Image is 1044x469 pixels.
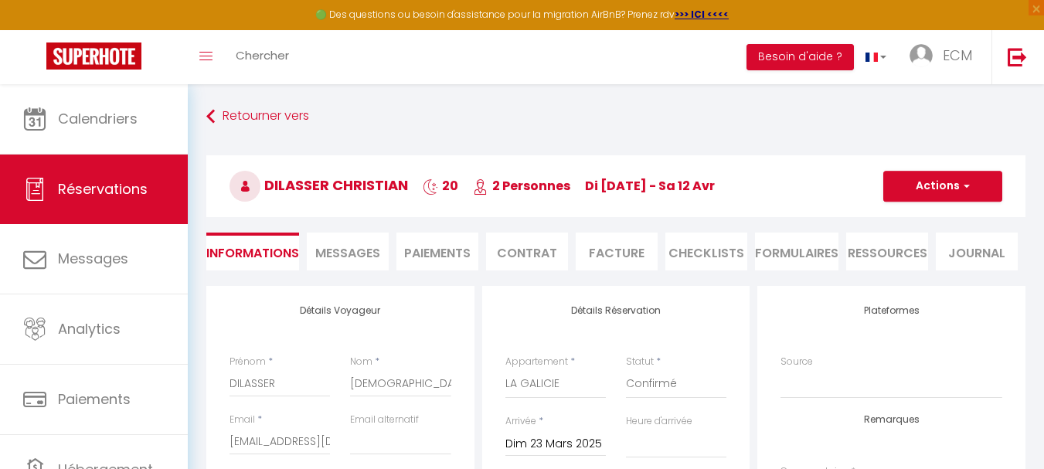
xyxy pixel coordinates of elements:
li: Journal [936,233,1018,270]
label: Appartement [505,355,568,369]
span: 20 [423,177,458,195]
label: Prénom [230,355,266,369]
span: DILASSER Christian [230,175,408,195]
h4: Détails Réservation [505,305,727,316]
label: Statut [626,355,654,369]
span: Réservations [58,179,148,199]
img: logout [1008,47,1027,66]
span: Analytics [58,319,121,338]
label: Email alternatif [350,413,419,427]
span: Messages [315,244,380,262]
img: Super Booking [46,42,141,70]
a: ... ECM [898,30,991,84]
label: Email [230,413,255,427]
label: Heure d'arrivée [626,414,692,429]
span: Calendriers [58,109,138,128]
li: Facture [576,233,658,270]
a: Retourner vers [206,103,1025,131]
span: di [DATE] - sa 12 Avr [585,177,715,195]
button: Besoin d'aide ? [746,44,854,70]
li: Informations [206,233,299,270]
li: Contrat [486,233,568,270]
span: Paiements [58,389,131,409]
label: Nom [350,355,372,369]
h4: Remarques [780,414,1002,425]
label: Arrivée [505,414,536,429]
img: ... [910,44,933,67]
label: Source [780,355,813,369]
li: CHECKLISTS [665,233,747,270]
span: Chercher [236,47,289,63]
li: Ressources [846,233,928,270]
span: ECM [943,46,972,65]
li: FORMULAIRES [755,233,838,270]
a: Chercher [224,30,301,84]
a: >>> ICI <<<< [675,8,729,21]
span: 2 Personnes [473,177,570,195]
button: Actions [883,171,1002,202]
span: Messages [58,249,128,268]
h4: Détails Voyageur [230,305,451,316]
li: Paiements [396,233,478,270]
h4: Plateformes [780,305,1002,316]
